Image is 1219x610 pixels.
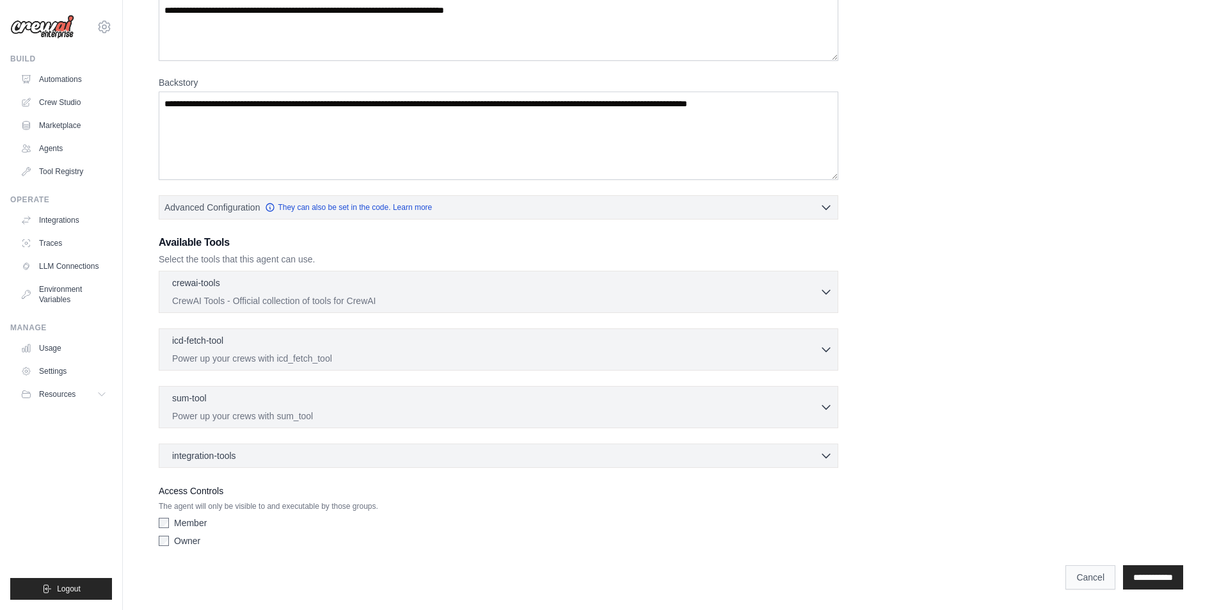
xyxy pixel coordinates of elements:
span: Advanced Configuration [164,201,260,214]
label: Member [174,517,207,529]
p: The agent will only be visible to and executable by those groups. [159,501,838,511]
div: Manage [10,323,112,333]
a: Usage [15,338,112,358]
a: Cancel [1065,565,1115,590]
button: icd-fetch-tool Power up your crews with icd_fetch_tool [164,334,833,365]
p: sum-tool [172,392,207,405]
label: Owner [174,534,200,547]
button: crewai-tools CrewAI Tools - Official collection of tools for CrewAI [164,277,833,307]
div: Operate [10,195,112,205]
p: crewai-tools [172,277,220,289]
span: integration-tools [172,449,236,462]
div: Build [10,54,112,64]
a: Automations [15,69,112,90]
p: Power up your crews with sum_tool [172,410,820,422]
button: Logout [10,578,112,600]
button: sum-tool Power up your crews with sum_tool [164,392,833,422]
a: They can also be set in the code. Learn more [265,202,432,213]
button: Resources [15,384,112,405]
p: Power up your crews with icd_fetch_tool [172,352,820,365]
a: LLM Connections [15,256,112,277]
p: Select the tools that this agent can use. [159,253,838,266]
button: integration-tools [164,449,833,462]
p: CrewAI Tools - Official collection of tools for CrewAI [172,294,820,307]
a: Integrations [15,210,112,230]
a: Agents [15,138,112,159]
a: Marketplace [15,115,112,136]
span: Logout [57,584,81,594]
a: Traces [15,233,112,253]
a: Tool Registry [15,161,112,182]
label: Backstory [159,76,838,89]
img: Logo [10,15,74,39]
label: Access Controls [159,483,838,499]
a: Crew Studio [15,92,112,113]
a: Environment Variables [15,279,112,310]
a: Settings [15,361,112,381]
button: Advanced Configuration They can also be set in the code. Learn more [159,196,838,219]
h3: Available Tools [159,235,838,250]
span: Resources [39,389,76,399]
p: icd-fetch-tool [172,334,223,347]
